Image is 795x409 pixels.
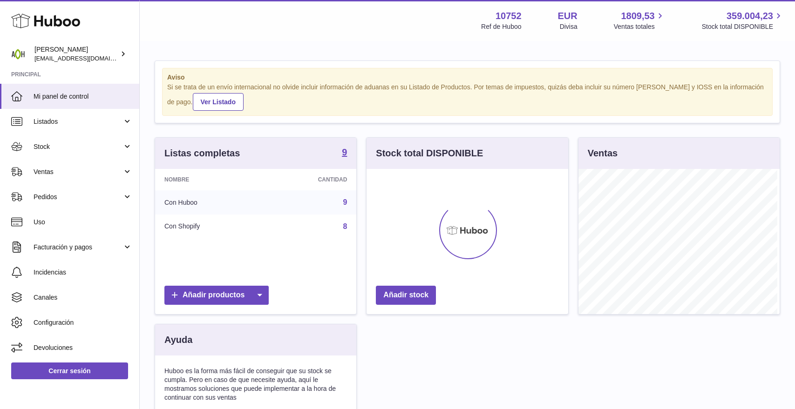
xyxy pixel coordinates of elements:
[702,10,784,31] a: 359.004,23 Stock total DISPONIBLE
[155,215,262,239] td: Con Shopify
[155,190,262,215] td: Con Huboo
[193,93,244,111] a: Ver Listado
[34,268,132,277] span: Incidencias
[614,10,666,31] a: 1809,53 Ventas totales
[702,22,784,31] span: Stock total DISPONIBLE
[376,286,436,305] a: Añadir stock
[167,83,768,111] div: Si se trata de un envío internacional no olvide incluir información de aduanas en su Listado de P...
[481,22,521,31] div: Ref de Huboo
[614,22,666,31] span: Ventas totales
[560,22,578,31] div: Divisa
[343,198,347,206] a: 9
[34,45,118,63] div: [PERSON_NAME]
[34,92,132,101] span: Mi panel de control
[34,218,132,227] span: Uso
[34,193,122,201] span: Pedidos
[376,147,483,160] h3: Stock total DISPONIBLE
[164,334,192,346] h3: Ayuda
[34,243,122,252] span: Facturación y pagos
[34,117,122,126] span: Listados
[727,10,773,22] span: 359.004,23
[343,222,347,230] a: 8
[167,73,768,82] strong: Aviso
[11,47,25,61] img: info@adaptohealue.com
[558,10,578,22] strong: EUR
[34,343,132,352] span: Devoluciones
[621,10,654,22] span: 1809,53
[164,286,269,305] a: Añadir productos
[34,293,132,302] span: Canales
[342,148,347,159] a: 9
[155,169,262,190] th: Nombre
[342,148,347,157] strong: 9
[34,54,137,62] span: [EMAIL_ADDRESS][DOMAIN_NAME]
[588,147,618,160] h3: Ventas
[11,362,128,379] a: Cerrar sesión
[34,168,122,176] span: Ventas
[164,147,240,160] h3: Listas completas
[34,142,122,151] span: Stock
[262,169,357,190] th: Cantidad
[496,10,522,22] strong: 10752
[164,367,347,402] p: Huboo es la forma más fácil de conseguir que su stock se cumpla. Pero en caso de que necesite ayu...
[34,318,132,327] span: Configuración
